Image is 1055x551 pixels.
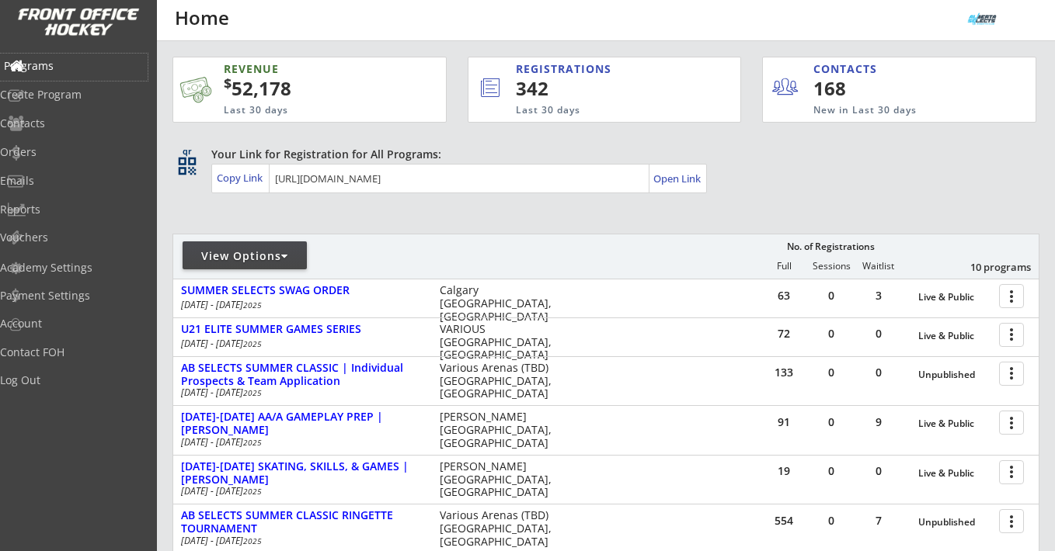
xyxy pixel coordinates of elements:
div: [DATE] - [DATE] [181,339,419,348]
div: U21 ELITE SUMMER GAMES SERIES [181,323,423,336]
div: Full [761,261,807,272]
div: 72 [761,328,807,339]
div: 0 [855,328,902,339]
div: [PERSON_NAME] [GEOGRAPHIC_DATA], [GEOGRAPHIC_DATA] [440,411,562,449]
div: AB SELECTS SUMMER CLASSIC | Individual Prospects & Team Application [181,362,423,388]
div: New in Last 30 days [813,104,963,117]
div: Calgary [GEOGRAPHIC_DATA], [GEOGRAPHIC_DATA] [440,284,562,323]
div: 554 [761,515,807,526]
div: REVENUE [224,61,376,77]
button: qr_code [176,154,199,178]
div: [DATE] - [DATE] [181,300,419,310]
div: [DATE]-[DATE] SKATING, SKILLS, & GAMES | [PERSON_NAME] [181,460,423,487]
div: 342 [516,75,689,102]
em: 2025 [243,486,262,497]
div: No. of Registrations [782,241,879,252]
div: 0 [808,466,855,476]
div: Various Arenas (TBD) [GEOGRAPHIC_DATA], [GEOGRAPHIC_DATA] [440,362,562,400]
div: 63 [761,290,807,301]
div: 9 [855,417,902,428]
div: Last 30 days [224,104,376,117]
div: Open Link [653,172,702,185]
div: Live & Public [918,468,991,479]
div: Various Arenas (TBD) [GEOGRAPHIC_DATA], [GEOGRAPHIC_DATA] [440,509,562,548]
button: more_vert [999,362,1024,386]
button: more_vert [999,460,1024,484]
div: REGISTRATIONS [516,61,674,77]
div: 133 [761,367,807,378]
div: 168 [813,75,909,102]
button: more_vert [999,284,1024,308]
div: 19 [761,466,807,476]
div: Unpublished [918,369,991,380]
div: 0 [808,290,855,301]
div: [DATE]-[DATE] AA/A GAMEPLAY PREP | [PERSON_NAME] [181,411,423,437]
em: 2025 [243,535,262,546]
button: more_vert [999,411,1024,435]
div: 52,178 [224,75,397,102]
div: Live & Public [918,292,991,303]
div: SUMMER SELECTS SWAG ORDER [181,284,423,297]
a: Open Link [653,168,702,189]
div: 0 [855,367,902,378]
div: 10 programs [950,260,1031,274]
div: 7 [855,515,902,526]
div: Waitlist [855,261,901,272]
div: 0 [808,515,855,526]
div: Your Link for Registration for All Programs: [211,147,991,162]
div: Unpublished [918,517,991,528]
div: [DATE] - [DATE] [181,487,419,496]
div: Copy Link [217,171,266,185]
div: Live & Public [918,331,991,341]
div: Programs [4,61,144,71]
div: CONTACTS [813,61,884,77]
div: [DATE] - [DATE] [181,438,419,447]
sup: $ [224,74,232,92]
div: 0 [808,417,855,428]
div: 0 [855,466,902,476]
div: AB SELECTS SUMMER CLASSIC RINGETTE TOURNAMENT [181,509,423,535]
div: View Options [183,248,307,264]
div: qr [177,147,196,157]
em: 2025 [243,437,262,448]
div: 0 [808,328,855,339]
div: VARIOUS [GEOGRAPHIC_DATA], [GEOGRAPHIC_DATA] [440,323,562,362]
div: [PERSON_NAME] [GEOGRAPHIC_DATA], [GEOGRAPHIC_DATA] [440,460,562,499]
em: 2025 [243,387,262,398]
em: 2025 [243,338,262,349]
div: 3 [855,290,902,301]
div: [DATE] - [DATE] [181,388,419,397]
div: 0 [808,367,855,378]
button: more_vert [999,323,1024,347]
div: [DATE] - [DATE] [181,536,419,546]
button: more_vert [999,509,1024,533]
div: 91 [761,417,807,428]
div: Last 30 days [516,104,677,117]
em: 2025 [243,300,262,310]
div: Sessions [808,261,855,272]
div: Live & Public [918,418,991,429]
